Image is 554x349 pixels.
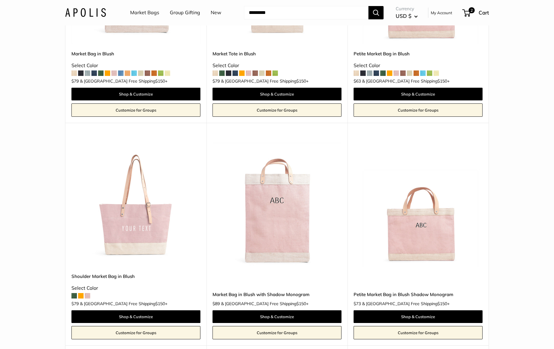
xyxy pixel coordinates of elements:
[71,103,200,117] a: Customize for Groups
[354,88,483,100] a: Shop & Customize
[71,301,79,306] span: $79
[354,50,483,57] a: Petite Market Bag in Blush
[71,78,79,84] span: $79
[71,138,200,267] img: Shoulder Market Bag in Blush
[155,78,165,84] span: $150
[354,138,483,267] a: Petite Market Bag in Blush Shadow MonogramPetite Market Bag in Blush Shadow Monogram
[396,5,418,13] span: Currency
[71,284,200,293] div: Select Color
[211,8,221,17] a: New
[354,310,483,323] a: Shop & Customize
[431,9,452,16] a: My Account
[296,78,306,84] span: $150
[213,138,341,267] a: Market Bag in Blush with Shadow MonogramMarket Bag in Blush with Shadow Monogram
[354,103,483,117] a: Customize for Groups
[213,50,341,57] a: Market Tote in Blush
[221,302,308,306] span: & [GEOGRAPHIC_DATA] Free Shipping +
[362,302,450,306] span: & [GEOGRAPHIC_DATA] Free Shipping +
[469,7,475,13] span: 2
[296,301,306,306] span: $150
[213,310,341,323] a: Shop & Customize
[213,291,341,298] a: Market Bag in Blush with Shadow Monogram
[354,301,361,306] span: $73
[354,61,483,70] div: Select Color
[80,302,167,306] span: & [GEOGRAPHIC_DATA] Free Shipping +
[437,78,447,84] span: $150
[170,8,200,17] a: Group Gifting
[213,326,341,339] a: Customize for Groups
[396,13,411,19] span: USD $
[213,78,220,84] span: $79
[396,11,418,21] button: USD $
[368,6,384,19] button: Search
[362,79,450,83] span: & [GEOGRAPHIC_DATA] Free Shipping +
[71,61,200,70] div: Select Color
[463,8,489,18] a: 2 Cart
[65,8,106,17] img: Apolis
[130,8,159,17] a: Market Bags
[213,301,220,306] span: $89
[354,291,483,298] a: Petite Market Bag in Blush Shadow Monogram
[71,50,200,57] a: Market Bag in Blush
[354,78,361,84] span: $63
[71,326,200,339] a: Customize for Groups
[71,138,200,267] a: Shoulder Market Bag in BlushShoulder Market Bag in Blush
[213,61,341,70] div: Select Color
[479,9,489,16] span: Cart
[213,103,341,117] a: Customize for Groups
[80,79,167,83] span: & [GEOGRAPHIC_DATA] Free Shipping +
[71,88,200,100] a: Shop & Customize
[155,301,165,306] span: $150
[244,6,368,19] input: Search...
[354,138,483,267] img: Petite Market Bag in Blush Shadow Monogram
[354,326,483,339] a: Customize for Groups
[213,138,341,267] img: Market Bag in Blush with Shadow Monogram
[437,301,447,306] span: $150
[213,88,341,100] a: Shop & Customize
[221,79,308,83] span: & [GEOGRAPHIC_DATA] Free Shipping +
[71,273,200,280] a: Shoulder Market Bag in Blush
[71,310,200,323] a: Shop & Customize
